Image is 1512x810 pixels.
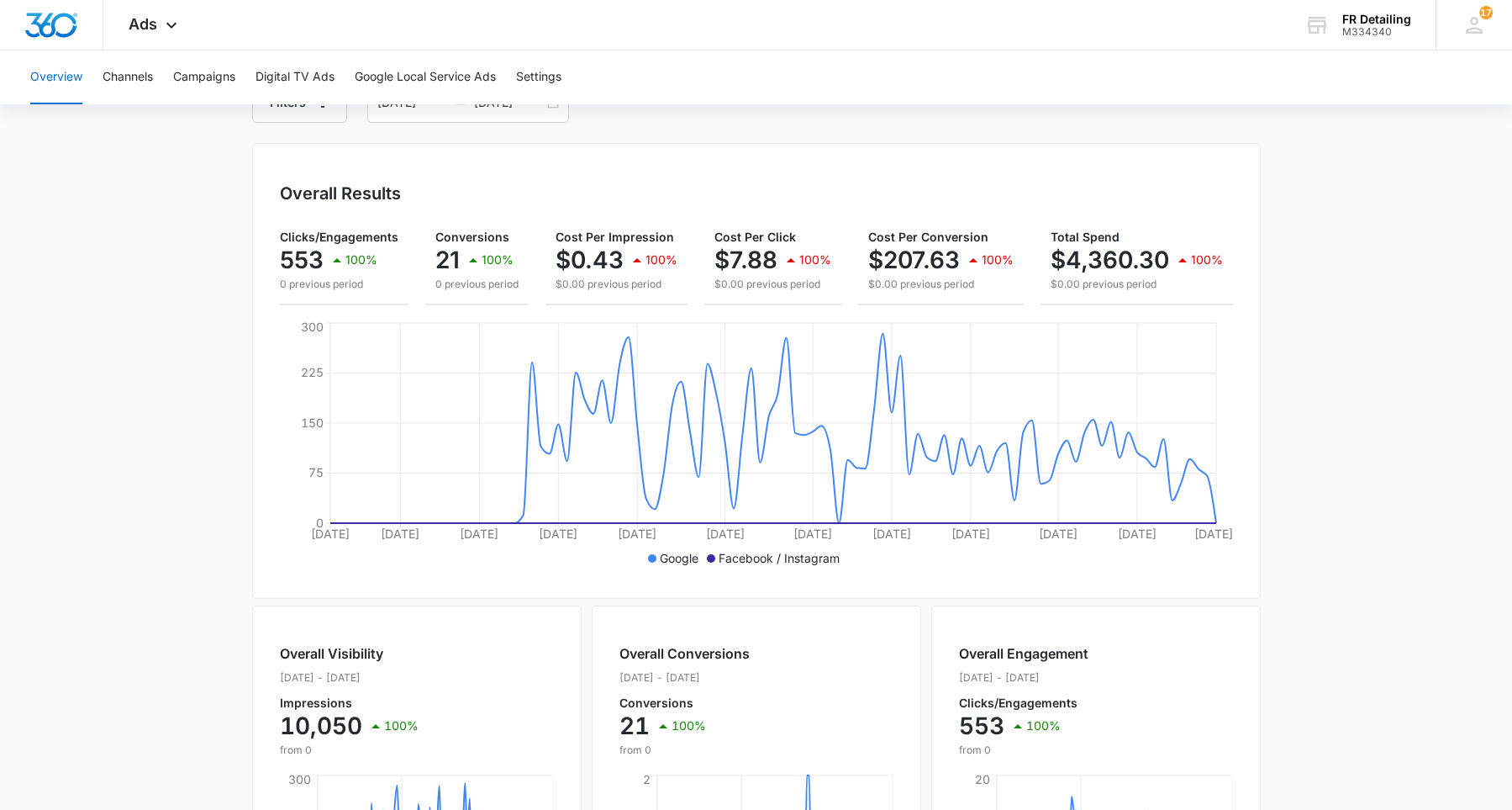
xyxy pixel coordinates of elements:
[311,527,350,541] tspan: [DATE]
[951,527,989,541] tspan: [DATE]
[1051,230,1120,244] span: Total Spend
[280,230,398,244] span: Clicks/Engagements
[868,230,988,244] span: Cost Per Conversion
[959,712,1004,739] p: 553
[280,181,401,206] h3: Overall Results
[316,516,324,530] tspan: 0
[619,697,750,709] p: Conversions
[1051,246,1169,273] p: $4,360.30
[1118,527,1156,541] tspan: [DATE]
[539,527,577,541] tspan: [DATE]
[435,277,519,292] p: 0 previous period
[301,320,324,334] tspan: 300
[345,254,377,266] p: 100%
[619,743,750,758] p: from 0
[1026,720,1061,732] p: 100%
[618,527,656,541] tspan: [DATE]
[868,277,1014,292] p: $0.00 previous period
[1194,527,1233,541] tspan: [DATE]
[460,527,498,541] tspan: [DATE]
[384,720,419,732] p: 100%
[280,743,419,758] p: from 0
[719,549,840,567] p: Facebook / Instagram
[1342,13,1411,26] div: account name
[705,527,744,541] tspan: [DATE]
[660,549,698,567] p: Google
[256,50,335,104] button: Digital TV Ads
[1191,254,1223,266] p: 100%
[173,50,235,104] button: Campaigns
[619,712,650,739] p: 21
[714,246,777,273] p: $7.88
[793,527,831,541] tspan: [DATE]
[872,527,910,541] tspan: [DATE]
[714,277,831,292] p: $0.00 previous period
[280,712,362,739] p: 10,050
[975,772,990,786] tspan: 20
[959,643,1088,664] h2: Overall Engagement
[959,743,1088,758] p: from 0
[280,643,419,664] h2: Overall Visibility
[1039,527,1077,541] tspan: [DATE]
[619,643,750,664] h2: Overall Conversions
[714,230,796,244] span: Cost Per Click
[672,720,706,732] p: 100%
[103,50,153,104] button: Channels
[982,254,1014,266] p: 100%
[1479,6,1493,19] div: notifications count
[30,50,82,104] button: Overview
[1342,26,1411,38] div: account id
[1051,277,1223,292] p: $0.00 previous period
[435,246,460,273] p: 21
[1479,6,1493,19] span: 17
[556,230,674,244] span: Cost Per Impression
[308,465,324,479] tspan: 75
[381,527,419,541] tspan: [DATE]
[868,246,960,273] p: $207.63
[799,254,831,266] p: 100%
[556,277,677,292] p: $0.00 previous period
[280,697,419,709] p: Impressions
[619,670,750,686] p: [DATE] - [DATE]
[516,50,561,104] button: Settings
[959,697,1088,709] p: Clicks/Engagements
[280,670,419,686] p: [DATE] - [DATE]
[280,277,398,292] p: 0 previous period
[645,254,677,266] p: 100%
[355,50,496,104] button: Google Local Service Ads
[435,230,509,244] span: Conversions
[301,416,324,430] tspan: 150
[556,246,624,273] p: $0.43
[301,365,324,379] tspan: 225
[643,772,651,786] tspan: 2
[280,246,324,273] p: 553
[129,15,157,33] span: Ads
[482,254,514,266] p: 100%
[288,772,311,786] tspan: 300
[959,670,1088,686] p: [DATE] - [DATE]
